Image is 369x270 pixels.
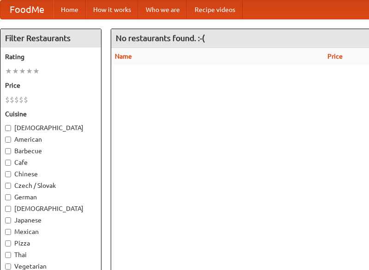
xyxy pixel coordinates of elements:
li: ★ [5,66,12,76]
label: Japanese [5,216,96,225]
input: Czech / Slovak [5,183,11,189]
li: ★ [26,66,33,76]
h5: Rating [5,52,96,61]
input: Mexican [5,229,11,235]
li: $ [14,95,19,105]
label: Mexican [5,227,96,236]
input: Barbecue [5,148,11,154]
label: [DEMOGRAPHIC_DATA] [5,123,96,132]
input: Japanese [5,217,11,223]
h4: Filter Restaurants [0,29,101,48]
ng-pluralize: No restaurants found. :-( [116,34,205,42]
input: Vegetarian [5,264,11,270]
a: Price [327,53,343,60]
a: Who we are [138,0,187,19]
a: Recipe videos [187,0,243,19]
h5: Price [5,81,96,90]
label: Barbecue [5,146,96,156]
li: $ [24,95,28,105]
input: [DEMOGRAPHIC_DATA] [5,206,11,212]
label: Chinese [5,169,96,179]
li: ★ [33,66,40,76]
label: Thai [5,250,96,259]
input: Chinese [5,171,11,177]
a: FoodMe [0,0,54,19]
li: $ [19,95,24,105]
input: American [5,137,11,143]
label: Pizza [5,239,96,248]
input: German [5,194,11,200]
li: $ [5,95,10,105]
input: Cafe [5,160,11,166]
li: $ [10,95,14,105]
a: Name [115,53,132,60]
label: Czech / Slovak [5,181,96,190]
li: ★ [19,66,26,76]
label: American [5,135,96,144]
li: ★ [12,66,19,76]
label: German [5,192,96,202]
a: Home [54,0,86,19]
input: Thai [5,252,11,258]
label: Cafe [5,158,96,167]
input: [DEMOGRAPHIC_DATA] [5,125,11,131]
label: [DEMOGRAPHIC_DATA] [5,204,96,213]
a: How it works [86,0,138,19]
input: Pizza [5,240,11,246]
h5: Cuisine [5,109,96,119]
